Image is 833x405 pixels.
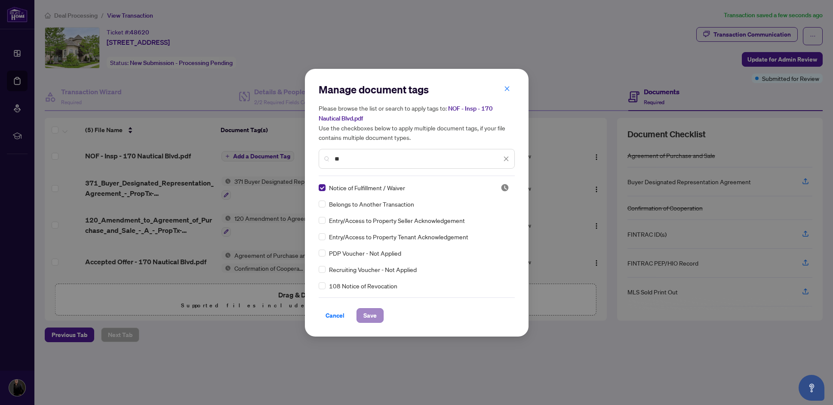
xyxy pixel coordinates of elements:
span: Save [363,309,377,322]
img: status [501,183,509,192]
span: NOF - Insp - 170 Nautical Blvd.pdf [319,105,493,122]
span: Entry/Access to Property Seller Acknowledgement [329,216,465,225]
button: Open asap [799,375,824,401]
span: close [503,156,509,162]
span: Pending Review [501,183,509,192]
button: Save [357,308,384,323]
span: Entry/Access to Property Tenant Acknowledgement [329,232,468,241]
span: 108 Notice of Revocation [329,281,397,291]
span: Belongs to Another Transaction [329,199,414,209]
span: close [504,86,510,92]
span: Cancel [326,309,344,322]
span: Notice of Fulfillment / Waiver [329,183,405,192]
button: Cancel [319,308,351,323]
h2: Manage document tags [319,83,515,96]
h5: Please browse the list or search to apply tags to: Use the checkboxes below to apply multiple doc... [319,103,515,142]
span: Recruiting Voucher - Not Applied [329,265,417,274]
span: PDP Voucher - Not Applied [329,248,401,258]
